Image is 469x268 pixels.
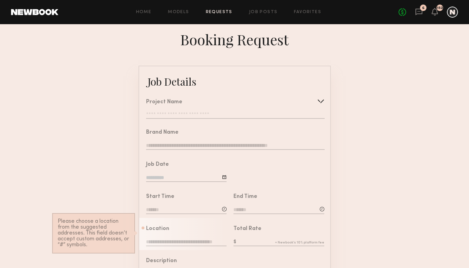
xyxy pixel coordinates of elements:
a: Job Posts [249,10,278,15]
div: Job Details [147,75,196,88]
a: Models [168,10,189,15]
div: 6 [422,6,424,10]
a: Requests [206,10,232,15]
div: Description [146,258,177,264]
div: Please choose a location from the suggested addresses. This field doesn’t accept custom addresses... [58,219,130,248]
div: Total Rate [233,226,261,232]
div: 152 [437,6,443,10]
div: Booking Request [180,30,289,49]
div: Brand Name [146,130,179,135]
div: Project Name [146,99,182,105]
a: Home [136,10,152,15]
a: 6 [415,8,423,17]
div: End Time [233,194,257,200]
a: Favorites [294,10,321,15]
div: Location [146,226,169,232]
div: Start Time [146,194,174,200]
div: Job Date [146,162,169,167]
